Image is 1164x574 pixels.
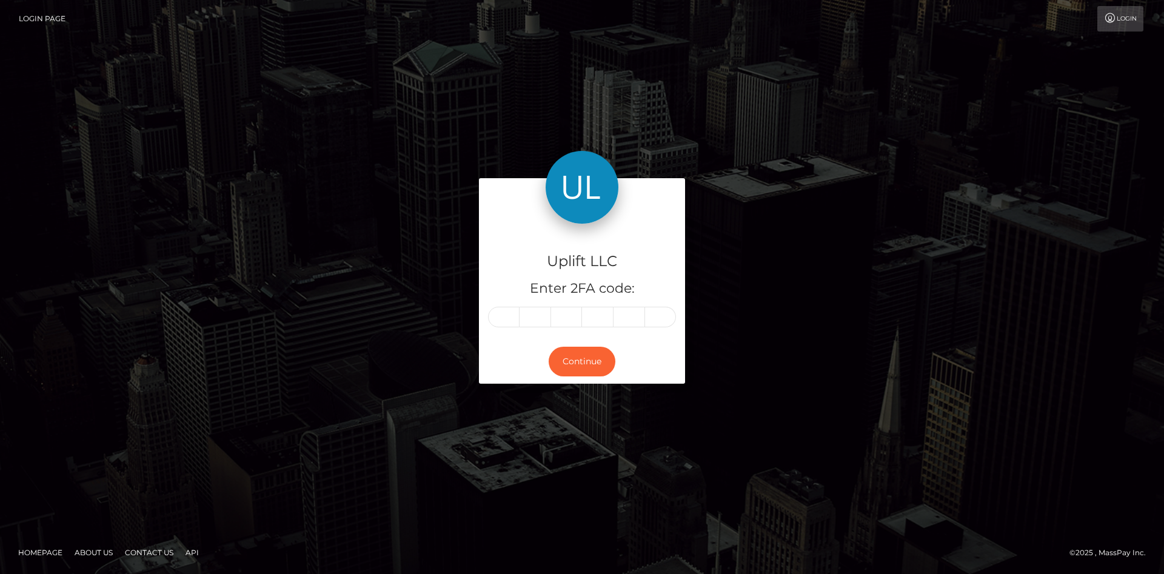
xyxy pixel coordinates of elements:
[13,543,67,562] a: Homepage
[1069,546,1155,559] div: © 2025 , MassPay Inc.
[488,251,676,272] h4: Uplift LLC
[1097,6,1143,32] a: Login
[549,347,615,376] button: Continue
[181,543,204,562] a: API
[120,543,178,562] a: Contact Us
[19,6,65,32] a: Login Page
[70,543,118,562] a: About Us
[546,151,618,224] img: Uplift LLC
[488,279,676,298] h5: Enter 2FA code:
